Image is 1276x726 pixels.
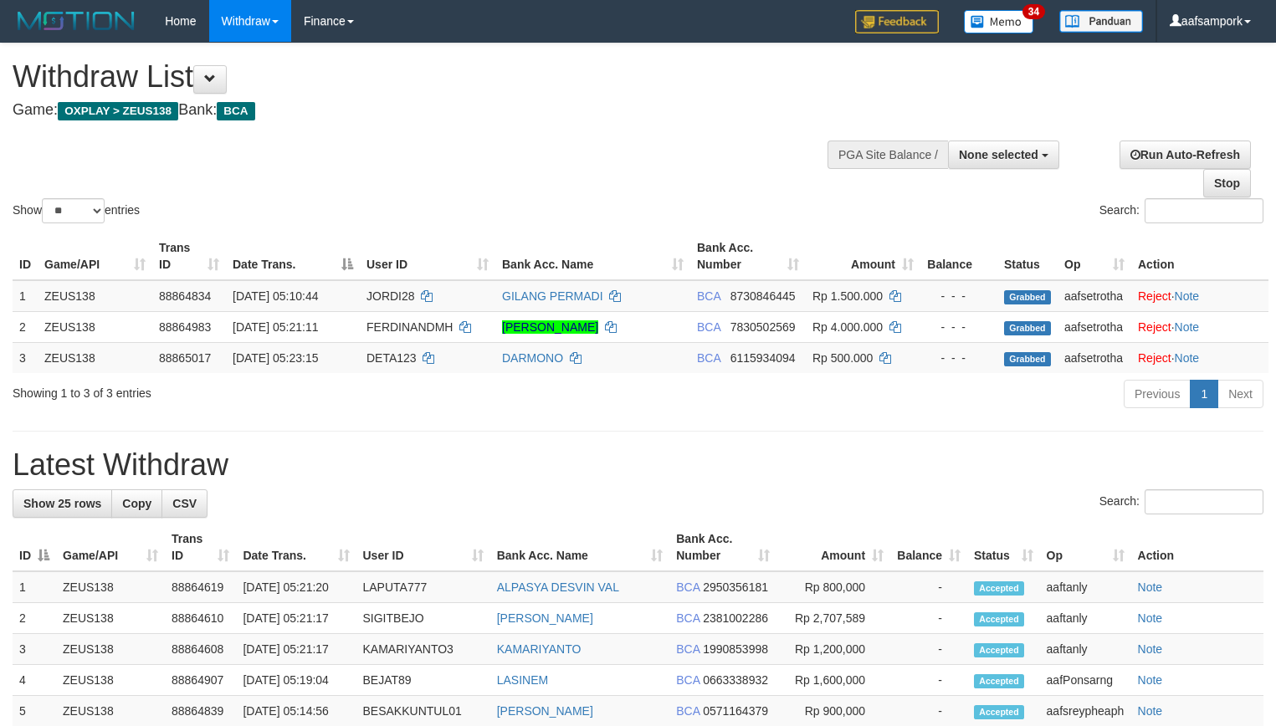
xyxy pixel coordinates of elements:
th: Amount: activate to sort column ascending [806,233,920,280]
td: 3 [13,342,38,373]
span: 88865017 [159,351,211,365]
td: LAPUTA777 [356,571,490,603]
label: Search: [1099,489,1263,514]
td: 88864610 [165,603,236,634]
td: 88864619 [165,571,236,603]
th: Trans ID: activate to sort column ascending [152,233,226,280]
td: [DATE] 05:19:04 [236,665,356,696]
span: Copy 8730846445 to clipboard [730,289,796,303]
a: LASINEM [497,673,548,687]
th: Game/API: activate to sort column ascending [38,233,152,280]
td: 2 [13,311,38,342]
td: ZEUS138 [38,342,152,373]
td: aafsetrotha [1058,342,1131,373]
a: Reject [1138,320,1171,334]
a: KAMARIYANTO [497,642,582,656]
div: - - - [927,288,991,304]
a: Note [1138,642,1163,656]
span: 88864983 [159,320,211,334]
a: ALPASYA DESVIN VAL [497,580,619,594]
span: Accepted [974,674,1024,688]
div: - - - [927,350,991,366]
span: BCA [697,320,720,334]
td: aaftanly [1040,634,1131,665]
h1: Latest Withdraw [13,448,1263,482]
span: Rp 500.000 [812,351,873,365]
span: CSV [172,497,197,510]
span: Copy [122,497,151,510]
img: Button%20Memo.svg [964,10,1034,33]
span: DETA123 [366,351,417,365]
th: ID: activate to sort column descending [13,524,56,571]
td: 88864907 [165,665,236,696]
th: Date Trans.: activate to sort column ascending [236,524,356,571]
th: Bank Acc. Number: activate to sort column ascending [669,524,776,571]
span: Copy 6115934094 to clipboard [730,351,796,365]
td: ZEUS138 [38,311,152,342]
button: None selected [948,141,1059,169]
a: Run Auto-Refresh [1120,141,1251,169]
span: Accepted [974,612,1024,626]
span: BCA [697,289,720,303]
a: Reject [1138,289,1171,303]
img: panduan.png [1059,10,1143,33]
span: Grabbed [1004,352,1051,366]
td: [DATE] 05:21:20 [236,571,356,603]
div: Showing 1 to 3 of 3 entries [13,378,519,401]
td: 1 [13,280,38,312]
th: Action [1131,233,1268,280]
span: 88864834 [159,289,211,303]
td: ZEUS138 [56,571,165,603]
span: FERDINANDMH [366,320,453,334]
td: [DATE] 05:21:17 [236,634,356,665]
td: - [890,634,967,665]
span: BCA [676,704,699,718]
th: Op: activate to sort column ascending [1040,524,1131,571]
span: BCA [676,673,699,687]
span: Copy 2381002286 to clipboard [703,611,768,625]
span: [DATE] 05:23:15 [233,351,318,365]
span: BCA [697,351,720,365]
a: Copy [111,489,162,518]
span: Copy 0571164379 to clipboard [703,704,768,718]
label: Search: [1099,198,1263,223]
a: Show 25 rows [13,489,112,518]
h1: Withdraw List [13,60,834,94]
span: Show 25 rows [23,497,101,510]
td: aafPonsarng [1040,665,1131,696]
td: - [890,665,967,696]
h4: Game: Bank: [13,102,834,119]
a: [PERSON_NAME] [497,611,593,625]
td: ZEUS138 [56,634,165,665]
span: Copy 0663338932 to clipboard [703,673,768,687]
td: 3 [13,634,56,665]
th: Action [1131,524,1263,571]
th: Status [997,233,1058,280]
td: Rp 1,600,000 [776,665,890,696]
th: User ID: activate to sort column ascending [356,524,490,571]
span: [DATE] 05:21:11 [233,320,318,334]
span: Copy 1990853998 to clipboard [703,642,768,656]
td: SIGITBEJO [356,603,490,634]
span: JORDI28 [366,289,415,303]
span: None selected [959,148,1038,161]
select: Showentries [42,198,105,223]
td: · [1131,311,1268,342]
span: BCA [676,611,699,625]
span: 34 [1022,4,1045,19]
span: Rp 1.500.000 [812,289,883,303]
a: Note [1138,580,1163,594]
div: PGA Site Balance / [828,141,948,169]
span: BCA [676,580,699,594]
td: 2 [13,603,56,634]
span: BCA [676,642,699,656]
td: [DATE] 05:21:17 [236,603,356,634]
td: ZEUS138 [56,603,165,634]
th: Status: activate to sort column ascending [967,524,1040,571]
a: Note [1138,704,1163,718]
td: · [1131,280,1268,312]
td: aaftanly [1040,603,1131,634]
th: Balance: activate to sort column ascending [890,524,967,571]
td: 1 [13,571,56,603]
span: Rp 4.000.000 [812,320,883,334]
